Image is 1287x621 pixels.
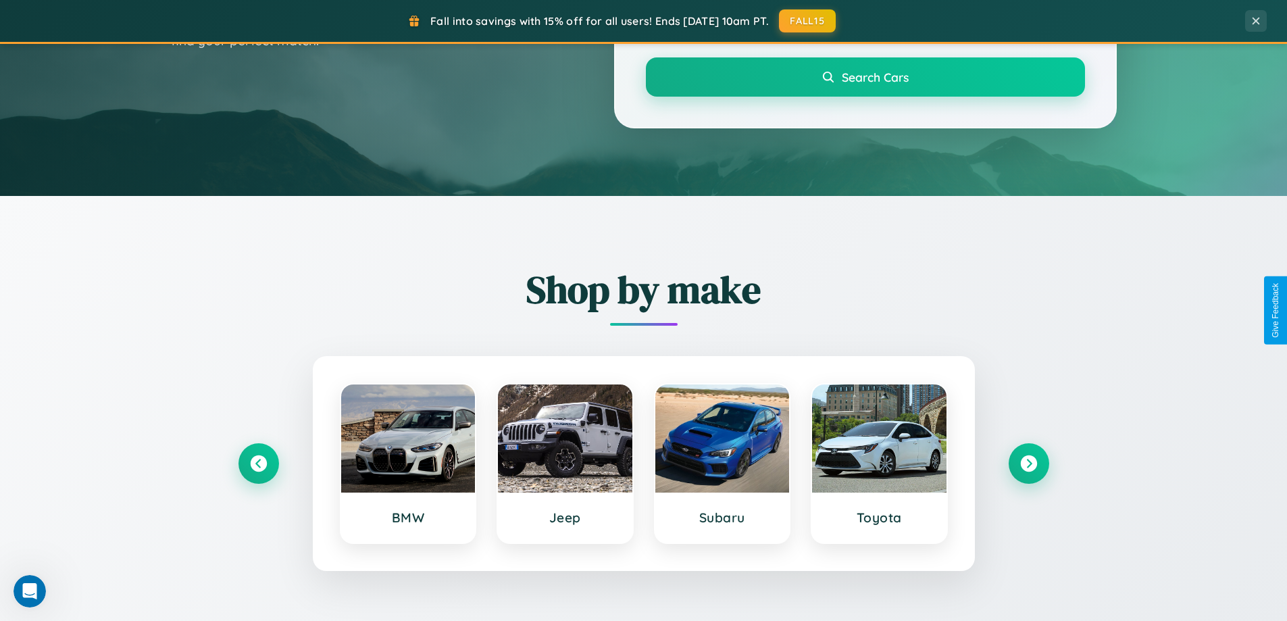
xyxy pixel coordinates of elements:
h3: Subaru [669,510,776,526]
h3: Toyota [826,510,933,526]
button: Search Cars [646,57,1085,97]
button: FALL15 [779,9,836,32]
span: Fall into savings with 15% off for all users! Ends [DATE] 10am PT. [430,14,769,28]
iframe: Intercom live chat [14,575,46,607]
h2: Shop by make [238,264,1049,316]
div: Give Feedback [1271,283,1280,338]
h3: Jeep [511,510,619,526]
h3: BMW [355,510,462,526]
span: Search Cars [842,70,909,84]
